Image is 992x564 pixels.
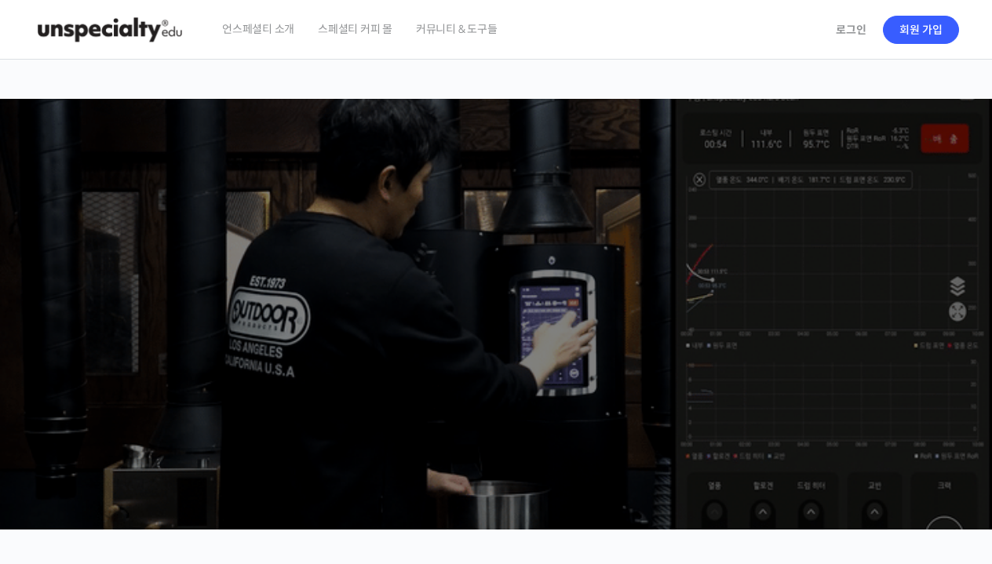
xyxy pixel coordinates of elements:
[826,12,876,48] a: 로그인
[16,326,976,348] p: 시간과 장소에 구애받지 않고, 검증된 커리큘럼으로
[16,240,976,319] p: [PERSON_NAME]을 다하는 당신을 위해, 최고와 함께 만든 커피 클래스
[883,16,959,44] a: 회원 가입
